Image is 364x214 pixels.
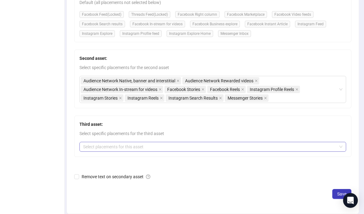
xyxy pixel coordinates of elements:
[210,86,240,93] span: Facebook Reels
[295,21,326,27] span: Instagram Feed
[332,189,351,199] button: Save
[250,86,294,93] span: Instagram Profile Reels
[83,77,175,84] span: Audience Network Native, banner and interstitial
[182,77,259,84] span: Audience Network Rewarded videos
[127,95,159,101] span: Instagram Reels
[120,30,162,37] span: Instagram Profile feed
[83,86,157,93] span: Audience Network In-stream for videos
[295,88,298,91] span: close
[79,11,124,18] span: Facebook Feed (Locked)
[166,94,224,102] span: Instagram Search Results
[255,79,258,82] span: close
[125,94,164,102] span: Instagram Reels
[224,11,267,18] span: Facebook Marketplace
[228,95,263,101] span: Messenger Stories
[175,11,220,18] span: Facebook Right column
[79,21,125,27] span: Facebook Search results
[167,86,200,93] span: Facebook Stories
[146,175,150,179] span: question-circle
[130,21,185,27] span: Facebook In-stream for videos
[164,86,206,93] span: Facebook Stories
[168,95,218,101] span: Instagram Search Results
[159,88,162,91] span: close
[337,191,346,196] span: Save
[79,56,107,61] strong: Second asset:
[79,64,346,71] span: Select specific placements for the second asset
[81,94,123,102] span: Instagram Stories
[219,97,222,100] span: close
[129,11,170,18] span: Threads Feed (Locked)
[185,77,253,84] span: Audience Network Rewarded videos
[272,11,313,18] span: Facebook Video feeds
[264,97,267,100] span: close
[83,95,118,101] span: Instagram Stories
[245,21,290,27] span: Facebook Instant Article
[119,97,122,100] span: close
[241,88,244,91] span: close
[160,97,163,100] span: close
[247,86,300,93] span: Instagram Profile Reels
[81,77,181,84] span: Audience Network Native, banner and interstitial
[167,30,213,37] span: Instagram Explore Home
[79,122,103,127] strong: Third asset:
[207,86,246,93] span: Facebook Reels
[343,193,358,208] div: Open Intercom Messenger
[218,30,251,37] span: Messenger Inbox
[79,173,153,180] span: Remove text on secondary asset
[225,94,269,102] span: Messenger Stories
[81,86,163,93] span: Audience Network In-stream for videos
[201,88,204,91] span: close
[176,79,180,82] span: close
[79,130,346,137] span: Select specific placements for the third asset
[190,21,240,27] span: Facebook Business explore
[79,30,115,37] span: Instagram Explore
